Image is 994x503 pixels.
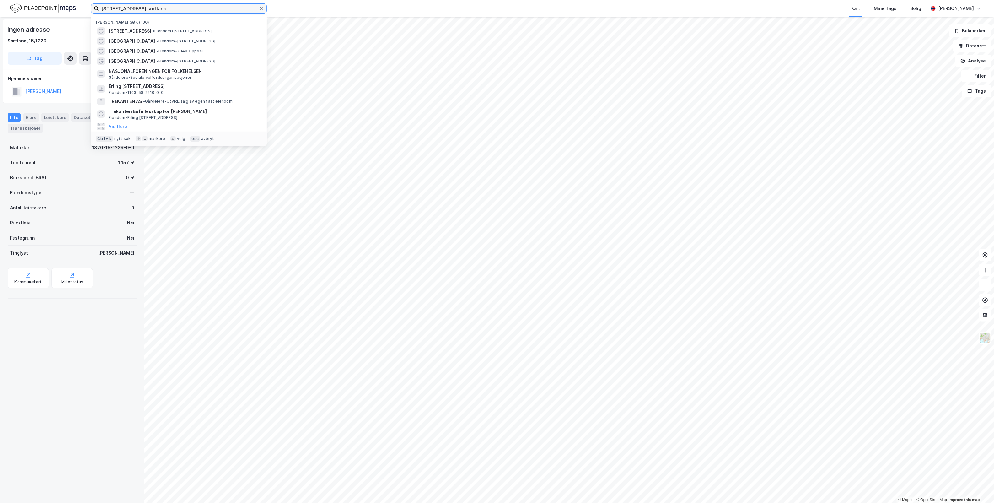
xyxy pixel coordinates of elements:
button: Bokmerker [949,24,991,37]
div: Bolig [910,5,921,12]
button: Tag [8,52,62,65]
span: Eiendom • 7340 Oppdal [156,49,203,54]
div: Kommunekart [14,279,42,284]
div: Ctrl + k [96,136,113,142]
span: • [156,49,158,53]
div: Nei [127,234,134,242]
span: Eiendom • Erling [STREET_ADDRESS] [109,115,177,120]
span: [STREET_ADDRESS] [109,27,151,35]
button: Datasett [953,40,991,52]
div: [PERSON_NAME] søk (100) [91,15,267,26]
span: [GEOGRAPHIC_DATA] [109,47,155,55]
div: Sortland, 15/1229 [8,37,46,45]
span: Trekanten Bofellesskap For [PERSON_NAME] [109,108,259,115]
button: Vis flere [109,123,127,130]
div: Kontrollprogram for chat [963,473,994,503]
div: 1870-15-1229-0-0 [92,144,134,151]
span: • [156,59,158,63]
div: Miljøstatus [61,279,83,284]
span: NASJONALFORENINGEN FOR FOLKEHELSEN [109,68,259,75]
div: [PERSON_NAME] [98,249,134,257]
div: Eiendomstype [10,189,41,197]
div: Datasett [71,113,95,122]
span: Eiendom • [STREET_ADDRESS] [153,29,212,34]
iframe: Chat Widget [963,473,994,503]
span: TREKANTEN AS [109,98,142,105]
div: Nei [127,219,134,227]
div: Bruksareal (BRA) [10,174,46,181]
span: • [156,39,158,43]
div: Tinglyst [10,249,28,257]
span: [GEOGRAPHIC_DATA] [109,37,155,45]
span: Gårdeiere • Utvikl./salg av egen fast eiendom [143,99,233,104]
span: Erling [STREET_ADDRESS] [109,83,259,90]
div: 0 [131,204,134,212]
div: Matrikkel [10,144,30,151]
span: [GEOGRAPHIC_DATA] [109,57,155,65]
span: Eiendom • [STREET_ADDRESS] [156,59,215,64]
div: Antall leietakere [10,204,46,212]
a: OpenStreetMap [916,498,947,502]
div: avbryt [201,136,214,141]
div: Kart [851,5,860,12]
div: Mine Tags [874,5,896,12]
div: Tomteareal [10,159,35,166]
a: Improve this map [949,498,980,502]
button: Tags [962,85,991,97]
span: • [143,99,145,104]
div: 1 157 ㎡ [118,159,134,166]
div: Punktleie [10,219,31,227]
div: — [130,189,134,197]
div: Festegrunn [10,234,35,242]
span: Eiendom • 1103-58-2210-0-0 [109,90,164,95]
div: Ingen adresse [8,24,51,35]
div: Eiere [23,113,39,122]
div: markere [149,136,165,141]
span: • [153,29,154,33]
div: Transaksjoner [8,124,43,132]
img: logo.f888ab2527a4732fd821a326f86c7f29.svg [10,3,76,14]
span: Gårdeiere • Sosiale velferdsorganisasjoner [109,75,191,80]
div: esc [190,136,200,142]
div: Leietakere [41,113,69,122]
div: [PERSON_NAME] [938,5,974,12]
button: Filter [961,70,991,82]
div: Info [8,113,21,122]
div: 0 ㎡ [126,174,134,181]
button: Analyse [955,55,991,67]
div: nytt søk [114,136,131,141]
div: velg [177,136,185,141]
span: Eiendom • [STREET_ADDRESS] [156,39,215,44]
img: Z [979,332,991,344]
input: Søk på adresse, matrikkel, gårdeiere, leietakere eller personer [99,4,259,13]
div: Hjemmelshaver [8,75,137,83]
a: Mapbox [898,498,916,502]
